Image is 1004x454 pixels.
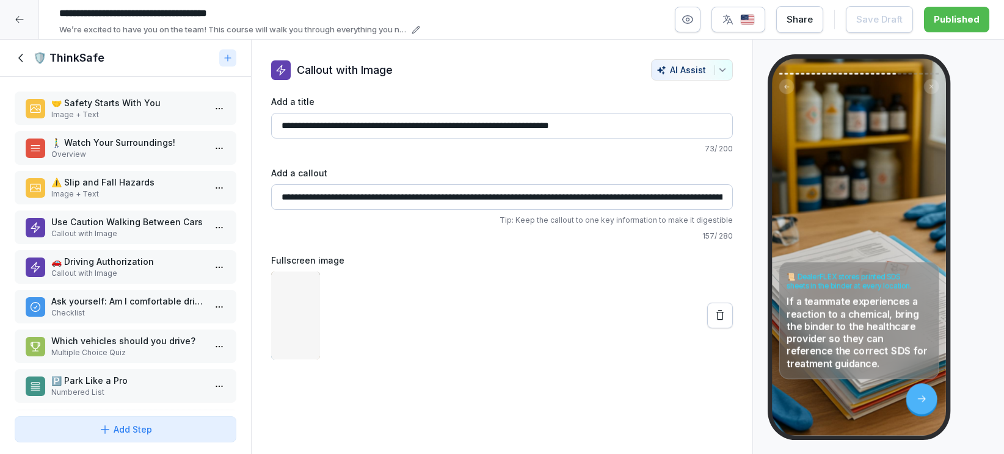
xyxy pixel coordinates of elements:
div: Use Caution Walking Between CarsCallout with Image [15,211,236,244]
label: Add a callout [271,167,733,179]
p: 🚗 Driving Authorization [51,255,205,268]
h4: 📜 DealerFLEX stores printed SDS sheets in the binder at every location. [787,272,931,291]
div: 🚗 Driving AuthorizationCallout with Image [15,250,236,284]
div: 🅿️ Park Like a ProNumbered List [15,369,236,403]
div: Which vehicles should you drive?Multiple Choice Quiz [15,330,236,363]
div: ⚠️ Slip and Fall HazardsImage + Text [15,171,236,204]
p: 157 / 280 [271,231,733,242]
button: Save Draft [846,6,913,33]
div: 🚶‍♂️ Watch Your Surroundings!Overview [15,131,236,165]
p: Use Caution Walking Between Cars [51,215,205,228]
p: 🚶‍♂️ Watch Your Surroundings! [51,136,205,149]
div: Share [787,13,813,26]
p: ⚠️ Slip and Fall Hazards [51,176,205,189]
p: Callout with Image [51,228,205,239]
p: Image + Text [51,189,205,200]
p: Checklist [51,308,205,319]
button: AI Assist [651,59,733,81]
button: Share [776,6,823,33]
p: 73 / 200 [271,143,733,154]
div: Published [934,13,980,26]
div: Add Step [99,423,152,436]
p: If a teammate experiences a reaction to a chemical, bring the binder to the healthcare provider s... [787,295,931,370]
div: Save Draft [856,13,903,26]
p: Ask yourself: Am I comfortable driving this vehicle? [51,295,205,308]
img: us.svg [740,14,755,26]
div: AI Assist [657,65,727,75]
div: 🤝 Safety Starts With YouImage + Text [15,92,236,125]
p: Callout with Image [297,62,393,78]
p: Multiple Choice Quiz [51,347,205,358]
p: Overview [51,149,205,160]
button: Add Step [15,416,236,442]
button: Published [924,7,989,32]
label: Add a title [271,95,733,108]
p: 🤝 Safety Starts With You [51,96,205,109]
p: Image + Text [51,109,205,120]
label: Fullscreen image [271,254,733,267]
div: Ask yourself: Am I comfortable driving this vehicle?Checklist [15,290,236,323]
p: We’re excited to have you on the team! This course will walk you through everything you need to k... [59,24,408,36]
h1: 🛡️ ThinkSafe [33,51,104,65]
p: 🅿️ Park Like a Pro [51,374,205,387]
p: Numbered List [51,387,205,398]
p: Callout with Image [51,268,205,279]
p: Which vehicles should you drive? [51,334,205,347]
p: Tip: Keep the callout to one key information to make it digestible [271,215,733,226]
